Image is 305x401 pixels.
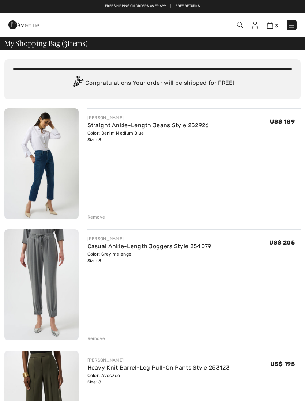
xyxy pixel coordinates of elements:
a: Straight Ankle-Length Jeans Style 252926 [87,122,209,129]
span: 3 [64,38,67,47]
a: Casual Ankle-Length Joggers Style 254079 [87,243,211,250]
a: Free Returns [176,4,200,9]
img: Congratulation2.svg [71,76,85,91]
span: 3 [275,23,278,29]
a: 3 [267,20,278,29]
a: Heavy Knit Barrel-Leg Pull-On Pants Style 253123 [87,364,230,371]
div: [PERSON_NAME] [87,114,209,121]
img: My Info [252,22,258,29]
div: Color: Avocado Size: 8 [87,372,230,385]
span: US$ 189 [270,118,295,125]
span: US$ 205 [269,239,295,246]
img: Shopping Bag [267,22,273,29]
a: Free shipping on orders over $99 [105,4,166,9]
div: Remove [87,335,105,342]
span: US$ 195 [270,360,295,367]
img: Menu [288,22,295,29]
div: [PERSON_NAME] [87,235,211,242]
div: Remove [87,214,105,220]
img: Straight Ankle-Length Jeans Style 252926 [4,108,79,219]
img: Search [237,22,243,28]
div: [PERSON_NAME] [87,357,230,363]
div: Color: Grey melange Size: 8 [87,251,211,264]
img: 1ère Avenue [8,18,39,32]
a: 1ère Avenue [8,21,39,28]
div: Congratulations! Your order will be shipped for FREE! [13,76,292,91]
img: Casual Ankle-Length Joggers Style 254079 [4,229,79,340]
div: Color: Denim Medium Blue Size: 8 [87,130,209,143]
span: My Shopping Bag ( Items) [4,39,88,47]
